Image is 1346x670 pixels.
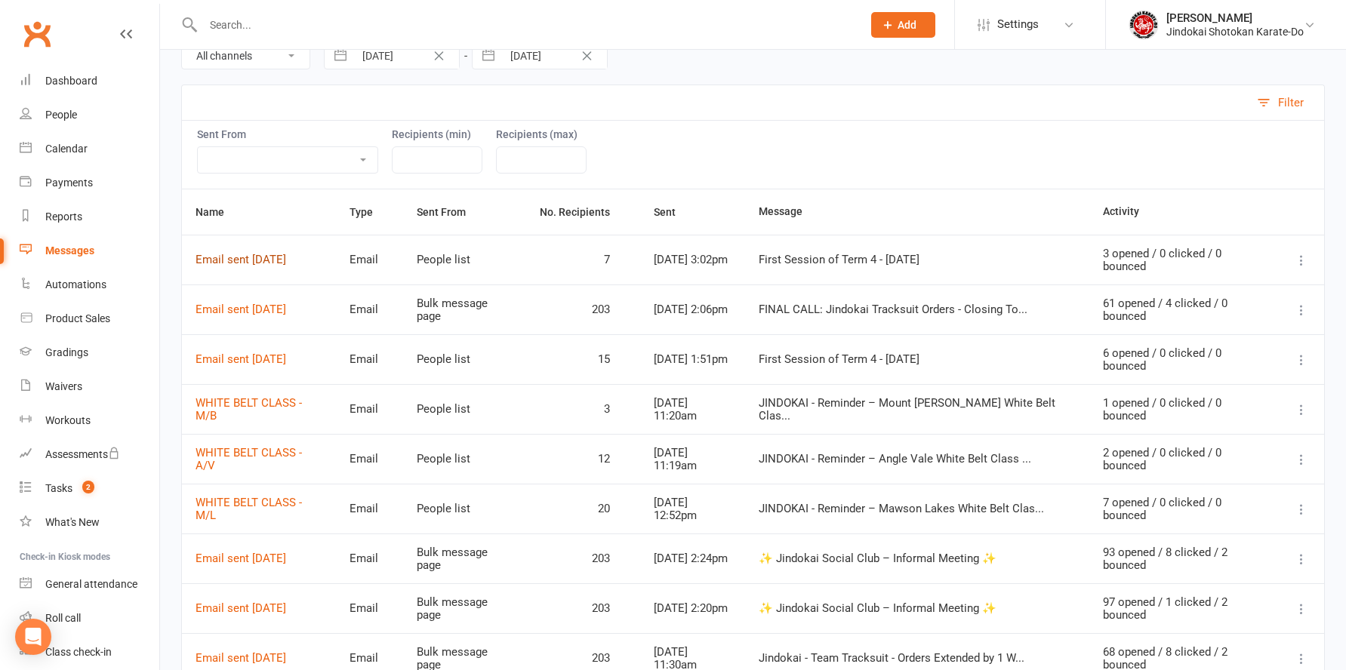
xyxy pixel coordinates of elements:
button: No. Recipients [540,203,627,221]
div: Filter [1278,94,1304,112]
a: People [20,98,159,132]
div: Automations [45,278,106,290]
span: Name [196,206,241,218]
button: Add [871,12,935,38]
a: Product Sales [20,302,159,336]
a: Workouts [20,404,159,438]
div: [PERSON_NAME] [1166,11,1304,25]
div: Payments [45,177,93,189]
div: General attendance [45,578,137,590]
div: Product Sales [45,312,110,324]
span: 2 [82,481,94,493]
a: Automations [20,268,159,302]
div: 97 opened / 1 clicked / 2 bounced [1103,596,1265,621]
div: 7 opened / 0 clicked / 0 bounced [1103,496,1265,521]
div: Email [350,602,390,615]
div: Dashboard [45,75,97,87]
a: Email sent [DATE] [196,651,286,665]
a: Calendar [20,132,159,166]
span: Settings [997,8,1039,41]
div: 61 opened / 4 clicked / 0 bounced [1103,297,1265,322]
a: Email sent [DATE] [196,552,286,565]
div: Email [350,403,390,416]
div: What's New [45,516,100,528]
div: People [45,109,77,121]
div: Assessments [45,448,120,460]
div: [DATE] 11:20am [654,397,732,422]
a: Class kiosk mode [20,635,159,669]
div: [DATE] 2:24pm [654,552,732,565]
a: Waivers [20,370,159,404]
div: Email [350,353,390,366]
div: [DATE] 11:19am [654,447,732,472]
div: 203 [540,652,627,665]
div: 7 [540,254,627,266]
div: JINDOKAI - Reminder – Angle Vale White Belt Class ... [759,453,1076,466]
div: FINAL CALL: Jindokai Tracksuit Orders - Closing To... [759,303,1076,316]
div: Bulk message page [417,596,513,621]
div: 203 [540,303,627,316]
div: Email [350,303,390,316]
div: [DATE] 2:06pm [654,303,732,316]
button: Filter [1249,85,1324,120]
a: WHITE BELT CLASS - M/L [196,496,302,522]
a: Reports [20,200,159,234]
a: Email sent [DATE] [196,601,286,615]
a: Roll call [20,601,159,635]
div: Bulk message page [417,297,513,322]
button: Sent From [417,203,482,221]
div: People list [417,502,513,515]
div: Email [350,652,390,665]
div: Jindokai Shotokan Karate-Do [1166,25,1304,38]
a: Email sent [DATE] [196,352,286,366]
input: From [354,43,459,69]
div: 203 [540,602,627,615]
div: Waivers [45,380,82,392]
div: ✨ Jindokai Social Club – Informal Meeting ✨ [759,552,1076,565]
a: WHITE BELT CLASS - A/V [196,446,302,472]
div: Email [350,552,390,565]
div: 6 opened / 0 clicked / 0 bounced [1103,347,1265,372]
a: Email sent [DATE] [196,253,286,266]
a: Clubworx [18,15,56,53]
span: Add [898,19,916,31]
div: 15 [540,353,627,366]
div: Bulk message page [417,546,513,571]
div: People list [417,353,513,366]
button: Type [350,203,390,221]
div: ✨ Jindokai Social Club – Informal Meeting ✨ [759,602,1076,615]
button: Clear Date [426,47,452,65]
div: Calendar [45,143,88,155]
button: Clear Date [574,47,600,65]
div: 12 [540,453,627,466]
label: Recipients (max) [496,128,587,140]
th: Activity [1089,189,1279,235]
a: Gradings [20,336,159,370]
div: Workouts [45,414,91,426]
div: First Session of Term 4 - [DATE] [759,353,1076,366]
div: 20 [540,502,627,515]
div: [DATE] 3:02pm [654,254,732,266]
div: People list [417,453,513,466]
button: Name [196,203,241,221]
a: Dashboard [20,64,159,98]
div: Roll call [45,612,81,624]
div: Jindokai - Team Tracksuit - Orders Extended by 1 W... [759,652,1076,665]
input: Search... [199,14,852,35]
div: 3 [540,403,627,416]
button: Sent [654,203,692,221]
div: 3 opened / 0 clicked / 0 bounced [1103,247,1265,272]
div: Open Intercom Messenger [15,619,51,655]
div: Tasks [45,482,72,494]
input: To [502,43,607,69]
img: thumb_image1661986740.png [1129,10,1159,40]
div: JINDOKAI - Reminder – Mawson Lakes White Belt Clas... [759,502,1076,515]
div: [DATE] 2:20pm [654,602,732,615]
a: Messages [20,234,159,268]
div: 2 opened / 0 clicked / 0 bounced [1103,447,1265,472]
a: Tasks 2 [20,472,159,506]
div: First Session of Term 4 - [DATE] [759,254,1076,266]
a: What's New [20,506,159,539]
span: Type [350,206,390,218]
div: JINDOKAI - Reminder – Mount [PERSON_NAME] White Belt Clas... [759,397,1076,422]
